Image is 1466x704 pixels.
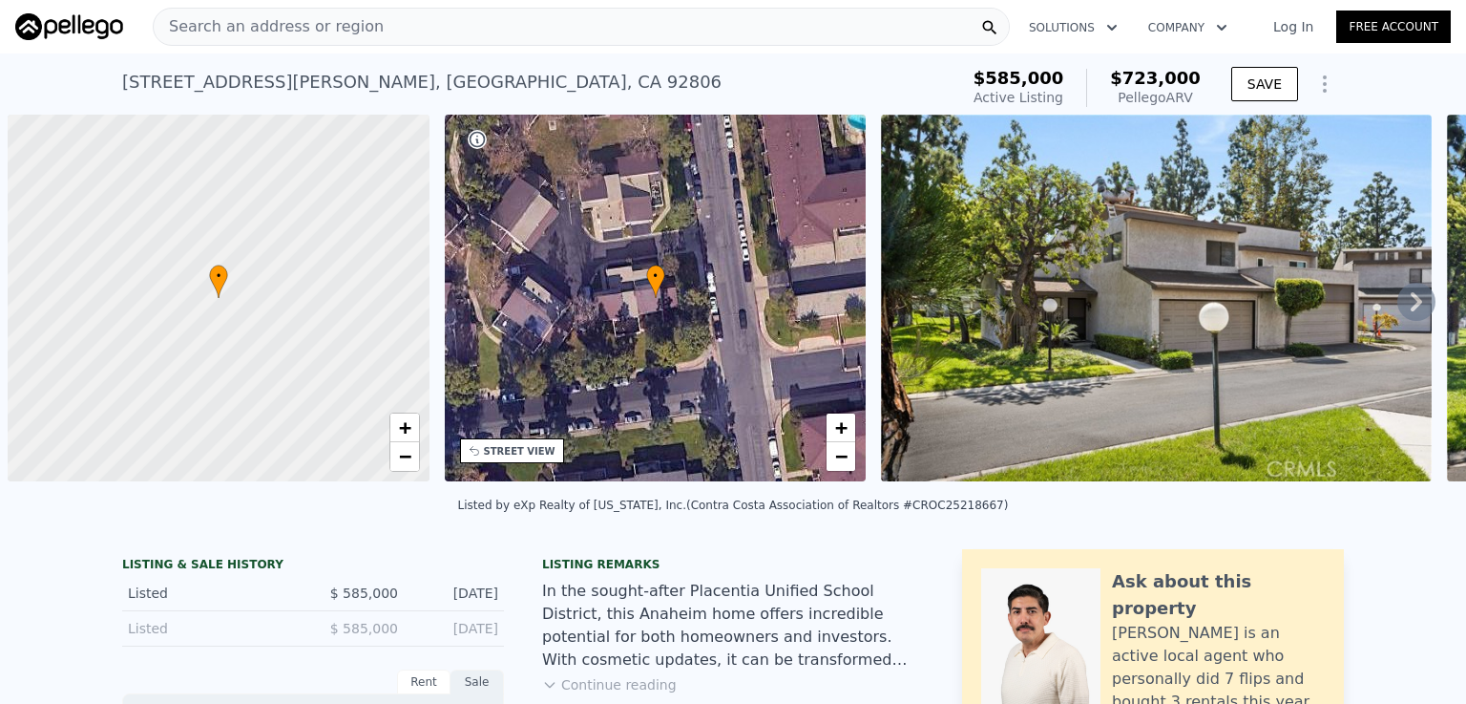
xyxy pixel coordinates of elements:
div: Sale [450,670,504,694]
div: In the sought-after Placentia Unified School District, this Anaheim home offers incredible potent... [542,580,924,672]
button: SAVE [1231,67,1298,101]
button: Company [1133,11,1243,45]
span: $ 585,000 [330,586,398,601]
span: + [398,416,410,439]
div: Listing remarks [542,557,924,572]
div: [DATE] [413,619,498,638]
a: Zoom out [390,442,419,471]
button: Continue reading [542,675,677,694]
img: Pellego [15,13,123,40]
div: [DATE] [413,584,498,603]
span: − [835,444,848,468]
div: LISTING & SALE HISTORY [122,557,504,576]
span: • [209,267,228,285]
span: Active Listing [974,90,1063,105]
div: STREET VIEW [484,444,555,459]
div: • [209,265,228,298]
a: Free Account [1336,11,1451,43]
a: Zoom in [390,414,419,442]
a: Log In [1250,17,1336,36]
div: Listed [128,584,298,603]
span: + [835,416,848,439]
span: Search an address or region [154,15,384,38]
span: • [646,267,665,285]
button: Solutions [1014,11,1133,45]
button: Show Options [1306,65,1344,103]
a: Zoom out [827,442,855,471]
div: Listed [128,619,298,638]
div: Listed by eXp Realty of [US_STATE], Inc. (Contra Costa Association of Realtors #CROC25218667) [458,499,1009,512]
div: Pellego ARV [1110,88,1201,107]
span: $ 585,000 [330,621,398,636]
img: Sale: 169700097 Parcel: 63375363 [881,115,1432,481]
div: • [646,265,665,298]
div: Ask about this property [1112,568,1325,622]
div: Rent [397,670,450,694]
span: − [398,444,410,468]
div: [STREET_ADDRESS][PERSON_NAME] , [GEOGRAPHIC_DATA] , CA 92806 [122,69,722,96]
span: $723,000 [1110,68,1201,88]
span: $585,000 [974,68,1064,88]
a: Zoom in [827,414,855,442]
